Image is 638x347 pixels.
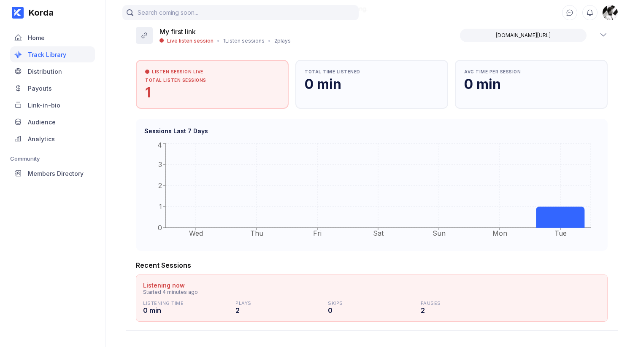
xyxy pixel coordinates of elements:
tspan: 0 [158,223,162,232]
div: Link-in-bio [28,102,60,109]
div: Listen Session Live [152,69,203,74]
a: Home [10,30,95,46]
div: Members Directory [28,170,84,177]
div: 0 min [305,78,439,91]
tspan: Wed [189,229,203,237]
a: Analytics [10,131,95,148]
div: • [217,38,220,44]
div: 0 [328,306,415,315]
img: 160x160 [603,5,618,20]
a: Payouts [10,80,95,97]
div: Sessions Last 7 Days [144,127,599,134]
div: [DOMAIN_NAME][URL] [496,32,551,39]
div: 1 [145,86,279,100]
div: Home [28,34,45,41]
div: 0 min [464,78,598,91]
a: Distribution [10,63,95,80]
div: Listening Time [143,300,230,306]
div: Recent Sessions [136,261,608,269]
div: Total Listen Sessions [145,78,279,83]
button: [DOMAIN_NAME][URL] [460,29,587,42]
div: Distribution [28,68,62,75]
div: 2 plays [274,38,291,44]
div: Total Time Listened [305,69,439,74]
a: Track Library [10,46,95,63]
tspan: Mon [492,229,507,237]
div: Community [10,155,95,162]
div: Payouts [28,85,52,92]
tspan: Sat [373,229,384,237]
tspan: 2 [158,181,162,190]
div: 2 [235,306,323,315]
div: Track Library [28,51,66,58]
div: My first link [159,27,291,38]
tspan: Sun [433,229,446,237]
div: 0 min [143,306,230,315]
div: Mali McCalla [603,5,618,20]
div: • [268,38,271,44]
a: Audience [10,114,95,131]
div: Audience [28,118,56,126]
tspan: 3 [158,160,162,169]
input: Search coming soon... [122,5,359,20]
tspan: Fri [313,229,322,237]
div: Listening now [143,282,198,289]
a: Link-in-bio [10,97,95,114]
div: Skips [328,300,415,306]
div: 2 [421,306,508,315]
div: Analytics [28,135,55,143]
div: Started 4 minutes ago [143,289,198,295]
div: 1 Listen sessions [223,38,265,44]
div: Pauses [421,300,508,306]
div: Live listen session [167,38,214,44]
a: Members Directory [10,165,95,182]
div: Plays [235,300,323,306]
tspan: 1 [159,202,162,211]
div: Avg Time Per Session [464,69,598,74]
tspan: 4 [157,141,162,149]
tspan: Tue [554,229,567,237]
div: Korda [24,8,54,18]
tspan: Thu [250,229,263,237]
